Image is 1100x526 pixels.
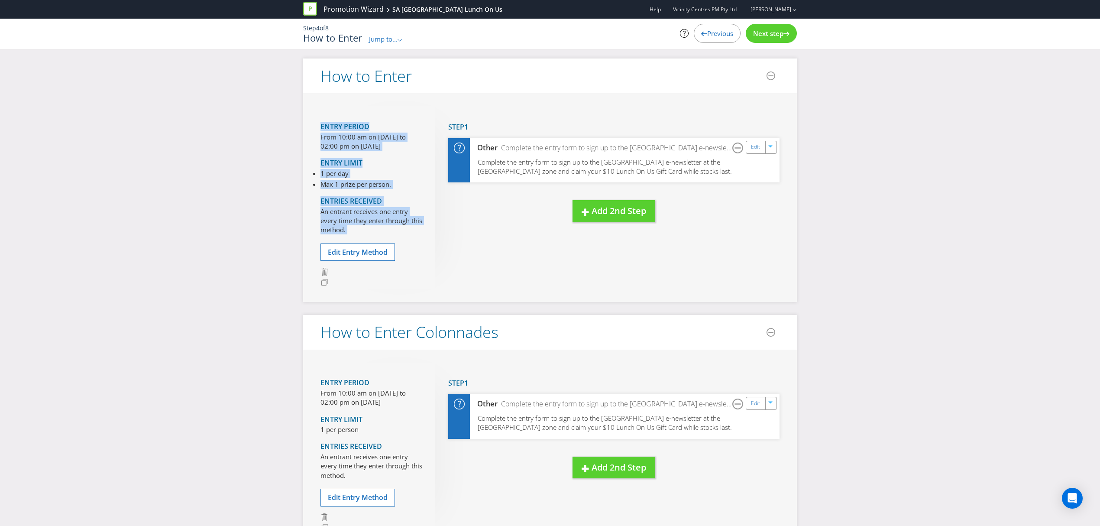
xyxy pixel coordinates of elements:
p: From 10:00 am on [DATE] to 02:00 pm on [DATE] [320,389,422,407]
div: Complete the entry form to sign up to the [GEOGRAPHIC_DATA] e-newsletter at the [GEOGRAPHIC_DATA]... [498,143,733,153]
li: Max 1 prize per person. [320,180,391,189]
span: Entry Period [320,122,369,131]
p: From 10:00 am on [DATE] to 02:00 pm on [DATE] [320,133,422,151]
span: Step [303,24,316,32]
p: An entrant receives one entry every time they enter through this method. [320,207,422,235]
button: Add 2nd Step [573,200,655,222]
button: Edit Entry Method [320,489,395,507]
span: Add 2nd Step [592,461,646,473]
div: Other [470,399,498,409]
a: Edit [751,399,760,409]
span: Next step [753,29,783,38]
p: 1 per person [320,425,422,434]
span: 1 [464,378,468,388]
span: Vicinity Centres PM Pty Ltd [673,6,737,13]
span: Entry Limit [320,415,362,424]
span: Step [448,378,464,388]
span: 4 [316,24,320,32]
span: of [320,24,325,32]
span: Step [448,122,464,132]
span: Entry Period [320,378,369,387]
p: An entrant receives one entry every time they enter through this method. [320,452,422,480]
span: Edit Entry Method [328,247,388,257]
a: Edit [751,142,760,152]
span: Entry Limit [320,158,362,168]
div: Other [470,143,498,153]
div: SA [GEOGRAPHIC_DATA] Lunch On Us [392,5,502,14]
span: Previous [707,29,733,38]
button: Add 2nd Step [573,457,655,479]
li: 1 per day [320,169,391,178]
h1: How to Enter [303,32,362,43]
span: Complete the entry form to sign up to the [GEOGRAPHIC_DATA] e-newsletter at the [GEOGRAPHIC_DATA]... [478,414,732,432]
span: Jump to... [369,35,398,43]
div: Complete the entry form to sign up to the [GEOGRAPHIC_DATA] e-newsletter at the [GEOGRAPHIC_DATA]... [498,399,733,409]
span: 1 [464,122,468,132]
h4: Entries Received [320,198,422,205]
span: Edit Entry Method [328,493,388,502]
a: Promotion Wizard [324,4,384,14]
span: 8 [325,24,329,32]
span: Add 2nd Step [592,205,646,217]
button: Edit Entry Method [320,244,395,261]
div: Open Intercom Messenger [1062,488,1083,509]
a: Help [650,6,661,13]
h2: How to Enter Colonnades [320,324,498,341]
h2: How to Enter [320,68,412,85]
span: Complete the entry form to sign up to the [GEOGRAPHIC_DATA] e-newsletter at the [GEOGRAPHIC_DATA]... [478,158,732,175]
h4: Entries Received [320,443,422,451]
a: [PERSON_NAME] [742,6,791,13]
